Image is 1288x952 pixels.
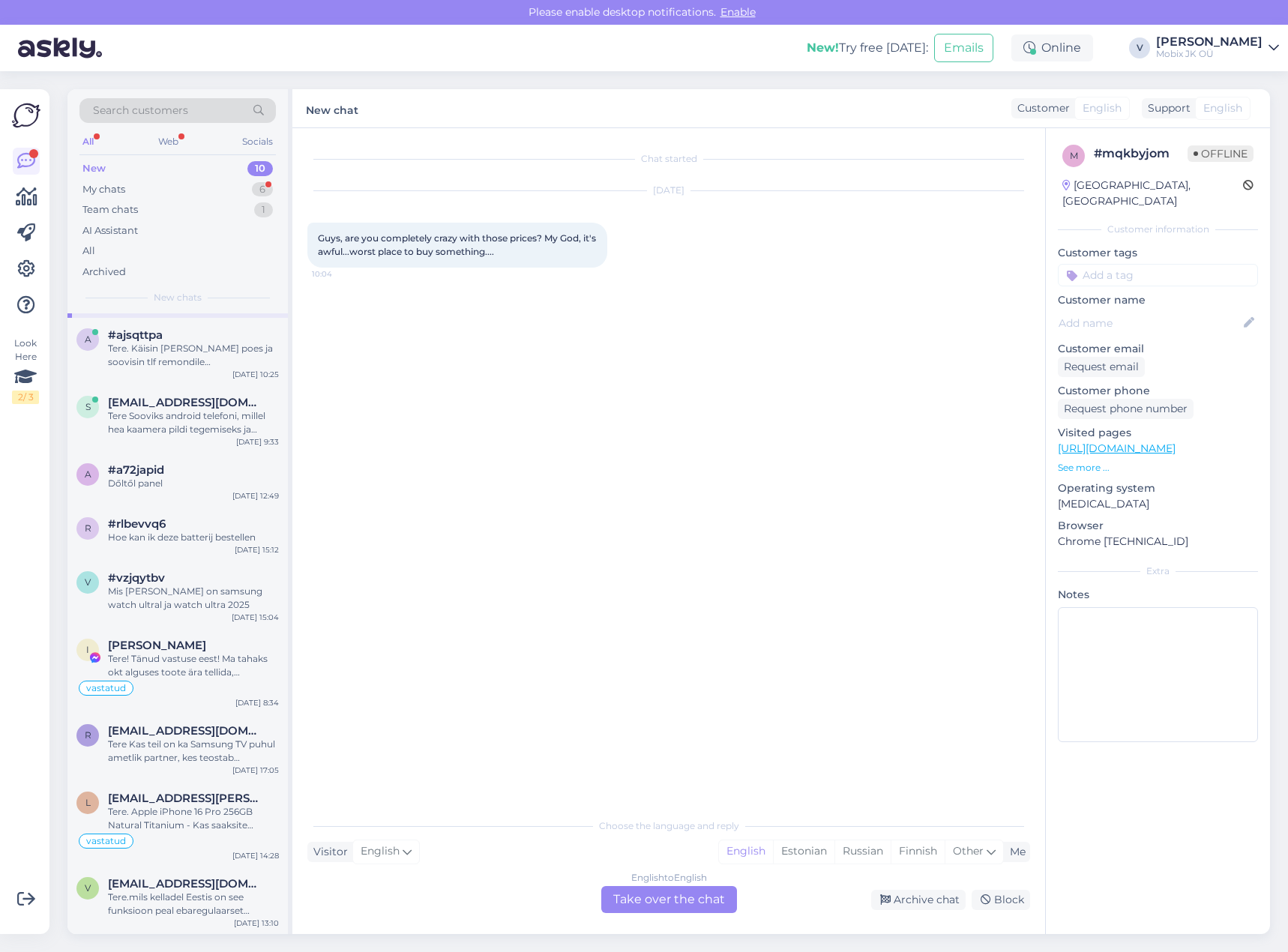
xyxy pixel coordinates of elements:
div: Tere. Apple iPhone 16 Pro 256GB Natural Titanium - Kas saaksite täpsustada mis tootmisajaga mudel... [108,805,279,832]
input: Add name [1059,315,1241,331]
p: [MEDICAL_DATA] [1058,496,1258,512]
div: [DATE] [307,184,1030,197]
div: [DATE] 10:25 [232,369,279,380]
div: Team chats [82,202,138,217]
div: 10 [247,161,273,176]
div: English [719,840,773,863]
span: Offline [1188,145,1254,162]
span: 10:04 [312,268,368,280]
p: Customer tags [1058,245,1258,261]
p: Operating system [1058,480,1258,496]
div: Mobix JK OÜ [1156,48,1263,60]
p: Chrome [TECHNICAL_ID] [1058,534,1258,549]
span: English [1203,100,1242,116]
span: r [85,729,91,741]
p: Customer email [1058,341,1258,357]
div: Tere.mils kelladel Eestis on see funksioon peal ebaregulaarset südamerütmi, mis võib viidata näit... [108,891,279,918]
div: [GEOGRAPHIC_DATA], [GEOGRAPHIC_DATA] [1062,178,1243,209]
div: Customer [1011,100,1070,116]
span: New chats [154,291,202,304]
span: r [85,522,91,534]
div: Hoe kan ik deze batterij bestellen [108,531,279,544]
div: Me [1004,844,1026,860]
span: a [85,469,91,480]
div: Chat started [307,152,1030,166]
span: valdek.veod@gmail.com [108,877,264,891]
div: Dőltől panel [108,477,279,490]
div: Russian [834,840,891,863]
span: Other [953,844,984,858]
span: sirje.siilik@gmail.com [108,396,264,409]
div: [DATE] 13:10 [234,918,279,929]
div: Try free [DATE]: [807,39,928,57]
div: Web [155,132,181,151]
div: Customer information [1058,223,1258,236]
span: Enable [716,5,760,19]
div: AI Assistant [82,223,138,238]
p: Browser [1058,518,1258,534]
span: vastatud [86,684,126,693]
div: [DATE] 15:04 [232,612,279,623]
span: los.santos.del.sol@gmail.com [108,792,264,805]
div: Estonian [773,840,834,863]
div: [DATE] 15:12 [235,544,279,555]
div: Request phone number [1058,399,1194,419]
div: All [79,132,97,151]
div: 2 / 3 [12,391,39,404]
div: Visitor [307,844,348,860]
div: All [82,244,95,259]
span: s [85,401,91,412]
a: [URL][DOMAIN_NAME] [1058,442,1176,455]
span: vastatud [86,837,126,846]
div: [DATE] 14:28 [232,850,279,861]
div: Socials [239,132,276,151]
span: v [85,882,91,894]
div: # mqkbyjom [1094,145,1188,163]
div: Tere. Käisin [PERSON_NAME] poes ja soovisin tlf remondile hinnapakkumist. Pidite meilile saatma, ... [108,342,279,369]
span: m [1070,150,1078,161]
div: Online [1011,34,1093,61]
div: Finnish [891,840,945,863]
span: a [85,334,91,345]
span: #ajsqttpa [108,328,163,342]
div: V [1129,37,1150,58]
div: [PERSON_NAME] [1156,36,1263,48]
p: Visited pages [1058,425,1258,441]
div: Block [972,890,1030,910]
span: #vzjqytbv [108,571,165,585]
div: Archive chat [871,890,966,910]
div: My chats [82,182,125,197]
span: v [85,576,91,588]
div: [DATE] 9:33 [236,436,279,448]
div: Request email [1058,357,1145,377]
button: Emails [934,34,993,62]
img: Askly Logo [12,101,40,130]
label: New chat [306,98,358,118]
span: Ingrid Mänd [108,639,206,652]
div: Mis [PERSON_NAME] on samsung watch ultral ja watch ultra 2025 [108,585,279,612]
div: English to English [631,871,707,885]
div: Extra [1058,564,1258,578]
div: Archived [82,265,126,280]
b: New! [807,40,839,55]
span: #rlbevvq6 [108,517,166,531]
input: Add a tag [1058,264,1258,286]
div: Tere Kas teil on ka Samsung TV puhul ametlik partner, kes teostab garantiitöid? [108,738,279,765]
div: [DATE] 17:05 [232,765,279,776]
span: l [85,797,91,808]
span: raido.pajusi@gmail.com [108,724,264,738]
div: Tere! Tänud vastuse eest! Ma tahaks okt alguses toote ära tellida, [PERSON_NAME] huvitatud koostö... [108,652,279,679]
span: Search customers [93,103,188,118]
div: New [82,161,106,176]
p: Customer phone [1058,383,1258,399]
span: I [86,644,89,655]
a: [PERSON_NAME]Mobix JK OÜ [1156,36,1279,60]
p: Notes [1058,587,1258,603]
div: Tere Sooviks android telefoni, millel hea kaamera pildi tegemiseks ja ennekõike helistamiseks. Ka... [108,409,279,436]
div: 1 [254,202,273,217]
div: Support [1142,100,1191,116]
div: [DATE] 8:34 [235,697,279,708]
span: English [361,843,400,860]
div: Choose the language and reply [307,819,1030,833]
div: [DATE] 12:49 [232,490,279,501]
